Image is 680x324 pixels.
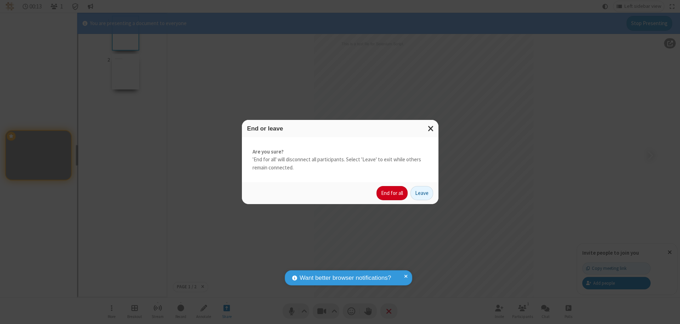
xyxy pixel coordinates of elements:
[424,120,438,137] button: Close modal
[376,186,408,200] button: End for all
[242,137,438,183] div: 'End for all' will disconnect all participants. Select 'Leave' to exit while others remain connec...
[300,273,391,283] span: Want better browser notifications?
[253,148,428,156] strong: Are you sure?
[247,125,433,132] h3: End or leave
[410,186,433,200] button: Leave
